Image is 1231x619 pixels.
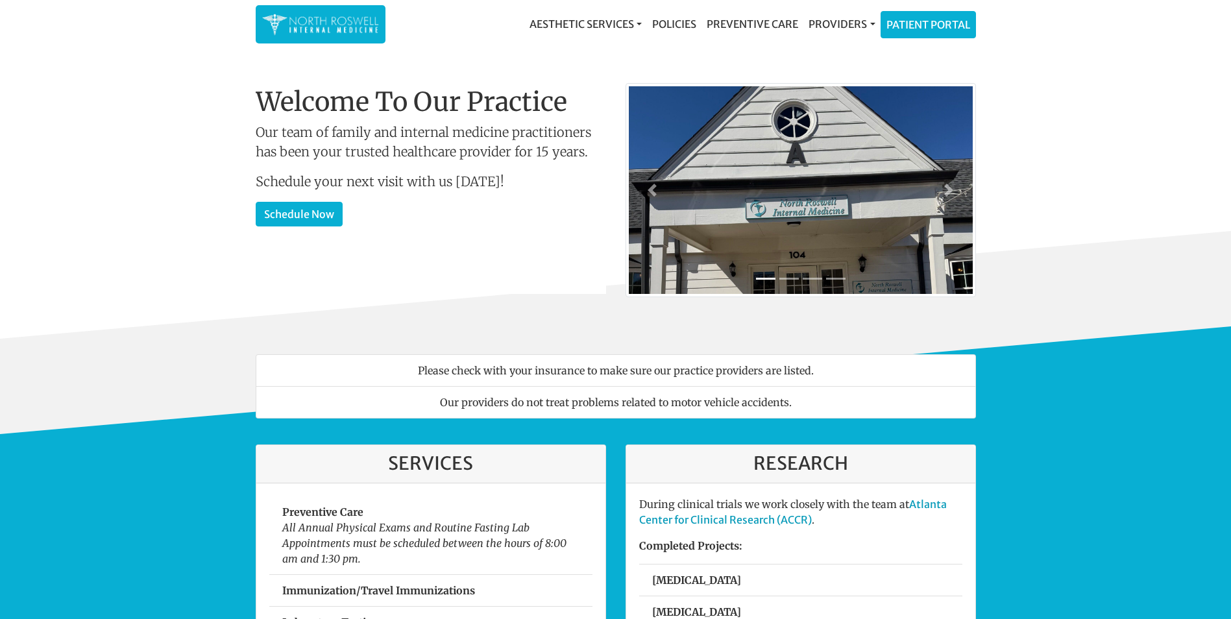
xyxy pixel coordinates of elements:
[639,539,742,552] strong: Completed Projects:
[652,574,741,587] strong: [MEDICAL_DATA]
[524,11,647,37] a: Aesthetic Services
[652,605,741,618] strong: [MEDICAL_DATA]
[639,496,962,528] p: During clinical trials we work closely with the team at .
[639,498,947,526] a: Atlanta Center for Clinical Research (ACCR)
[282,584,475,597] strong: Immunization/Travel Immunizations
[881,12,975,38] a: Patient Portal
[256,123,606,162] p: Our team of family and internal medicine practitioners has been your trusted healthcare provider ...
[639,453,962,475] h3: Research
[282,521,567,565] em: All Annual Physical Exams and Routine Fasting Lab Appointments must be scheduled between the hour...
[256,202,343,226] a: Schedule Now
[256,386,976,419] li: Our providers do not treat problems related to motor vehicle accidents.
[803,11,880,37] a: Providers
[269,453,592,475] h3: Services
[282,505,363,518] strong: Preventive Care
[256,172,606,191] p: Schedule your next visit with us [DATE]!
[256,354,976,387] li: Please check with your insurance to make sure our practice providers are listed.
[256,86,606,117] h1: Welcome To Our Practice
[647,11,701,37] a: Policies
[701,11,803,37] a: Preventive Care
[262,12,379,37] img: North Roswell Internal Medicine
